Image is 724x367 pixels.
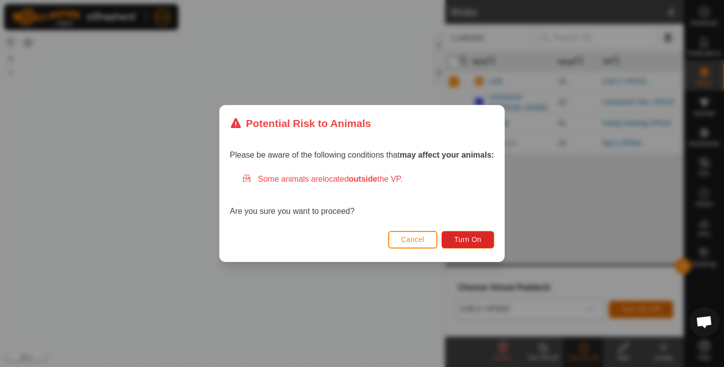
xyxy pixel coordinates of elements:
[242,173,494,185] div: Some animals are
[230,173,494,217] div: Are you sure you want to proceed?
[442,231,494,249] button: Turn On
[689,307,719,337] div: Open chat
[349,175,378,183] strong: outside
[388,231,438,249] button: Cancel
[230,115,371,131] div: Potential Risk to Animals
[455,235,482,243] span: Turn On
[400,151,494,159] strong: may affect your animals:
[401,235,425,243] span: Cancel
[323,175,403,183] span: located the VP.
[230,151,494,159] span: Please be aware of the following conditions that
